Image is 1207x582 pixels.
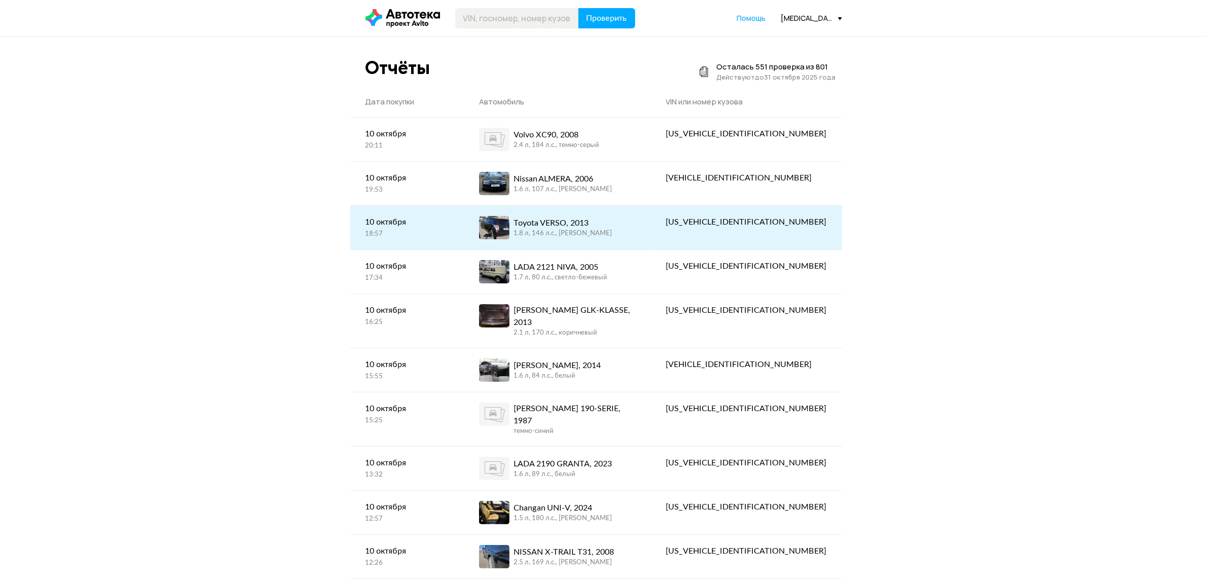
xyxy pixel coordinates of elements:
[365,216,449,228] div: 10 октября
[666,216,826,228] div: [US_VEHICLE_IDENTIFICATION_NUMBER]
[514,458,612,470] div: LADA 2190 GRANTA, 2023
[350,392,464,435] a: 10 октября15:25
[365,141,449,151] div: 20:11
[514,261,607,273] div: LADA 2121 NIVA, 2005
[365,57,430,79] div: Отчёты
[464,491,650,534] a: Changan UNI-V, 20241.5 л, 180 л.c., [PERSON_NAME]
[666,501,826,513] div: [US_VEHICLE_IDENTIFICATION_NUMBER]
[514,217,612,229] div: Toyota VERSO, 2013
[464,206,650,249] a: Toyota VERSO, 20131.8 л, 146 л.c., [PERSON_NAME]
[365,372,449,381] div: 15:55
[666,545,826,557] div: [US_VEHICLE_IDENTIFICATION_NUMBER]
[514,546,614,558] div: NISSAN X-TRAIL T31, 2008
[350,118,464,161] a: 10 октября20:11
[464,535,650,578] a: NISSAN X-TRAIL T31, 20082.5 л, 169 л.c., [PERSON_NAME]
[781,13,842,23] div: [MEDICAL_DATA][EMAIL_ADDRESS][DOMAIN_NAME]
[464,250,650,294] a: LADA 2121 NIVA, 20051.7 л, 80 л.c., светло-бежевый
[514,403,635,427] div: [PERSON_NAME] 190-SERIE, 1987
[514,359,601,372] div: [PERSON_NAME], 2014
[365,416,449,425] div: 15:25
[650,447,842,479] a: [US_VEHICLE_IDENTIFICATION_NUMBER]
[514,558,614,567] div: 2.5 л, 169 л.c., [PERSON_NAME]
[350,206,464,249] a: 10 октября18:57
[365,230,449,239] div: 18:57
[514,229,612,238] div: 1.8 л, 146 л.c., [PERSON_NAME]
[650,294,842,326] a: [US_VEHICLE_IDENTIFICATION_NUMBER]
[464,294,650,348] a: [PERSON_NAME] GLK-KLASSE, 20132.1 л, 170 л.c., коричневый
[365,97,449,107] div: Дата покупки
[464,392,650,446] a: [PERSON_NAME] 190-SERIE, 1987темно-синий
[650,162,842,194] a: [VEHICLE_IDENTIFICATION_NUMBER]
[350,294,464,337] a: 10 октября16:25
[666,358,826,371] div: [VEHICLE_IDENTIFICATION_NUMBER]
[464,447,650,490] a: LADA 2190 GRANTA, 20231.6 л, 89 л.c., белый
[717,62,836,72] div: Осталась 551 проверка из 801
[650,118,842,150] a: [US_VEHICLE_IDENTIFICATION_NUMBER]
[365,457,449,469] div: 10 октября
[514,372,601,381] div: 1.6 л, 84 л.c., белый
[350,447,464,490] a: 10 октября13:32
[365,403,449,415] div: 10 октября
[479,97,635,107] div: Автомобиль
[666,457,826,469] div: [US_VEHICLE_IDENTIFICATION_NUMBER]
[514,470,612,479] div: 1.6 л, 89 л.c., белый
[365,186,449,195] div: 19:53
[365,318,449,327] div: 16:25
[737,13,766,23] a: Помощь
[666,172,826,184] div: [VEHICLE_IDENTIFICATION_NUMBER]
[350,348,464,391] a: 10 октября15:55
[514,427,635,436] div: темно-синий
[650,250,842,282] a: [US_VEHICLE_IDENTIFICATION_NUMBER]
[365,128,449,140] div: 10 октября
[365,304,449,316] div: 10 октября
[365,358,449,371] div: 10 октября
[350,162,464,205] a: 10 октября19:53
[650,491,842,523] a: [US_VEHICLE_IDENTIFICATION_NUMBER]
[350,535,464,578] a: 10 октября12:26
[365,501,449,513] div: 10 октября
[650,348,842,381] a: [VEHICLE_IDENTIFICATION_NUMBER]
[365,470,449,480] div: 13:32
[514,273,607,282] div: 1.7 л, 80 л.c., светло-бежевый
[514,304,635,329] div: [PERSON_NAME] GLK-KLASSE, 2013
[365,260,449,272] div: 10 октября
[350,491,464,534] a: 10 октября12:57
[666,403,826,415] div: [US_VEHICLE_IDENTIFICATION_NUMBER]
[717,72,836,82] div: Действуют до 31 октября 2025 года
[455,8,579,28] input: VIN, госномер, номер кузова
[650,206,842,238] a: [US_VEHICLE_IDENTIFICATION_NUMBER]
[666,128,826,140] div: [US_VEHICLE_IDENTIFICATION_NUMBER]
[666,304,826,316] div: [US_VEHICLE_IDENTIFICATION_NUMBER]
[365,515,449,524] div: 12:57
[514,173,612,185] div: Nissan ALMERA, 2006
[365,545,449,557] div: 10 октября
[514,329,635,338] div: 2.1 л, 170 л.c., коричневый
[464,348,650,392] a: [PERSON_NAME], 20141.6 л, 84 л.c., белый
[365,559,449,568] div: 12:26
[587,14,627,22] span: Проверить
[365,172,449,184] div: 10 октября
[650,392,842,425] a: [US_VEHICLE_IDENTIFICATION_NUMBER]
[365,274,449,283] div: 17:34
[514,129,599,141] div: Volvo XC90, 2008
[514,502,612,514] div: Changan UNI-V, 2024
[666,260,826,272] div: [US_VEHICLE_IDENTIFICATION_NUMBER]
[650,535,842,567] a: [US_VEHICLE_IDENTIFICATION_NUMBER]
[514,185,612,194] div: 1.6 л, 107 л.c., [PERSON_NAME]
[464,162,650,205] a: Nissan ALMERA, 20061.6 л, 107 л.c., [PERSON_NAME]
[514,514,612,523] div: 1.5 л, 180 л.c., [PERSON_NAME]
[464,118,650,161] a: Volvo XC90, 20082.4 л, 184 л.c., темно-серый
[350,250,464,293] a: 10 октября17:34
[578,8,635,28] button: Проверить
[514,141,599,150] div: 2.4 л, 184 л.c., темно-серый
[666,97,826,107] div: VIN или номер кузова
